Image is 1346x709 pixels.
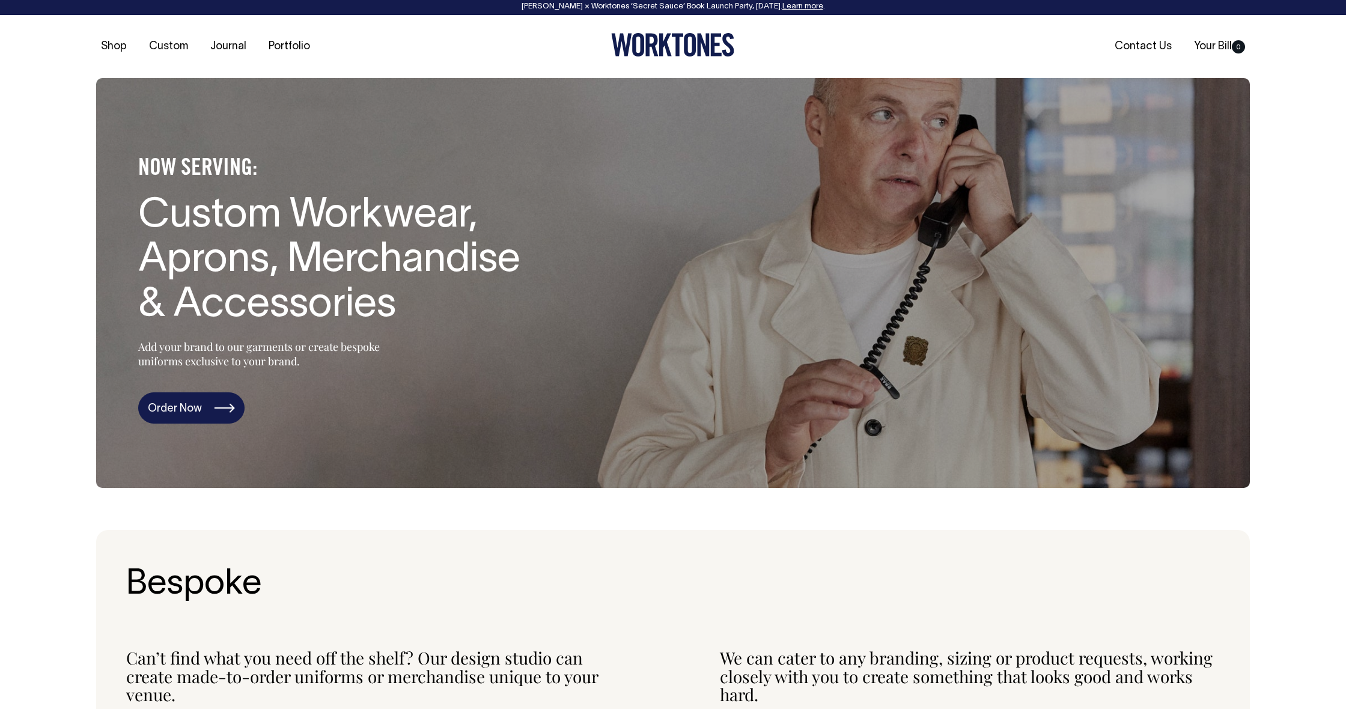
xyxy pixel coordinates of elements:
[264,37,315,56] a: Portfolio
[138,155,529,182] h4: NOW SERVING:
[782,3,823,10] a: Learn more
[1232,40,1245,53] span: 0
[1110,37,1177,56] a: Contact Us
[12,2,1334,11] div: [PERSON_NAME] × Worktones ‘Secret Sauce’ Book Launch Party, [DATE]. .
[1189,37,1250,56] a: Your Bill0
[144,37,193,56] a: Custom
[126,649,626,704] div: Can’t find what you need off the shelf? Our design studio can create made-to-order uniforms or me...
[138,392,245,424] a: Order Now
[206,37,251,56] a: Journal
[96,37,132,56] a: Shop
[720,649,1220,704] div: We can cater to any branding, sizing or product requests, working closely with you to create some...
[138,194,529,329] h1: Custom Workwear, Aprons, Merchandise & Accessories
[138,339,409,368] p: Add your brand to our garments or create bespoke uniforms exclusive to your brand.
[126,566,1220,604] h2: Bespoke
